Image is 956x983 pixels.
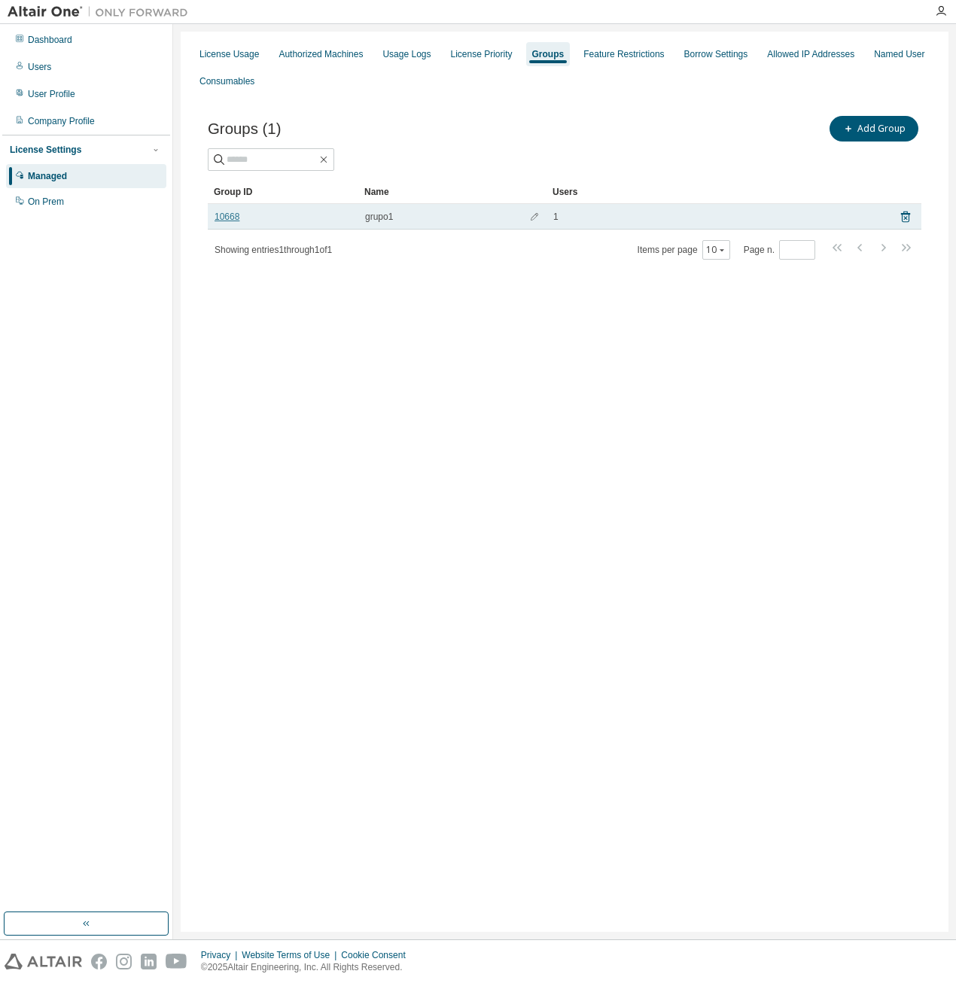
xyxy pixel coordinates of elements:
div: On Prem [28,196,64,208]
div: Named User [874,48,924,60]
img: Altair One [8,5,196,20]
button: 10 [706,244,726,256]
button: Add Group [830,116,918,142]
div: Borrow Settings [684,48,748,60]
span: Showing entries 1 through 1 of 1 [215,245,332,255]
img: facebook.svg [91,954,107,969]
img: instagram.svg [116,954,132,969]
div: License Settings [10,144,81,156]
div: Website Terms of Use [242,949,341,961]
img: altair_logo.svg [5,954,82,969]
div: License Usage [199,48,259,60]
div: Group ID [214,180,352,204]
div: User Profile [28,88,75,100]
div: Feature Restrictions [583,48,664,60]
div: Allowed IP Addresses [767,48,854,60]
div: Privacy [201,949,242,961]
div: Company Profile [28,115,95,127]
div: Usage Logs [382,48,431,60]
div: Users [553,180,879,204]
span: 1 [553,211,559,223]
span: Items per page [638,240,730,260]
div: Users [28,61,51,73]
div: Groups [532,48,565,60]
div: Cookie Consent [341,949,414,961]
div: Consumables [199,75,254,87]
span: grupo1 [365,211,393,223]
div: Dashboard [28,34,72,46]
p: © 2025 Altair Engineering, Inc. All Rights Reserved. [201,961,415,974]
div: Authorized Machines [279,48,363,60]
img: youtube.svg [166,954,187,969]
div: Name [364,180,540,204]
div: Managed [28,170,67,182]
span: Page n. [744,240,815,260]
img: linkedin.svg [141,954,157,969]
span: Groups (1) [208,120,281,138]
div: License Priority [451,48,513,60]
a: 10668 [215,211,239,223]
